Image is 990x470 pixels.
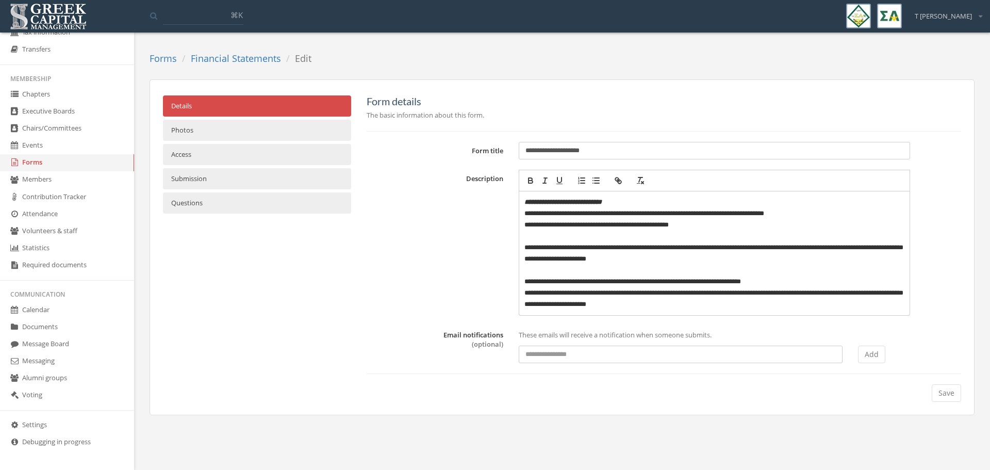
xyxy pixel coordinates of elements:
a: Details [163,95,351,117]
a: Photos [163,120,351,141]
a: Access [163,144,351,165]
p: These emails will receive a notification when someone submits. [519,329,910,341]
span: ⌘K [230,10,243,20]
label: Form title [359,142,511,156]
h5: Form details [367,95,962,107]
span: (optional) [472,339,503,349]
label: Description [359,170,511,184]
a: Submission [163,168,351,189]
li: Edit [281,52,311,66]
button: Add [858,346,885,363]
div: T [PERSON_NAME] [908,4,982,21]
a: Questions [163,192,351,214]
label: Email notifications [443,330,503,349]
span: T [PERSON_NAME] [915,11,972,21]
p: The basic information about this form. [367,109,962,121]
a: Forms [150,52,177,64]
button: Save [932,384,961,402]
a: Financial Statements [191,52,281,64]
